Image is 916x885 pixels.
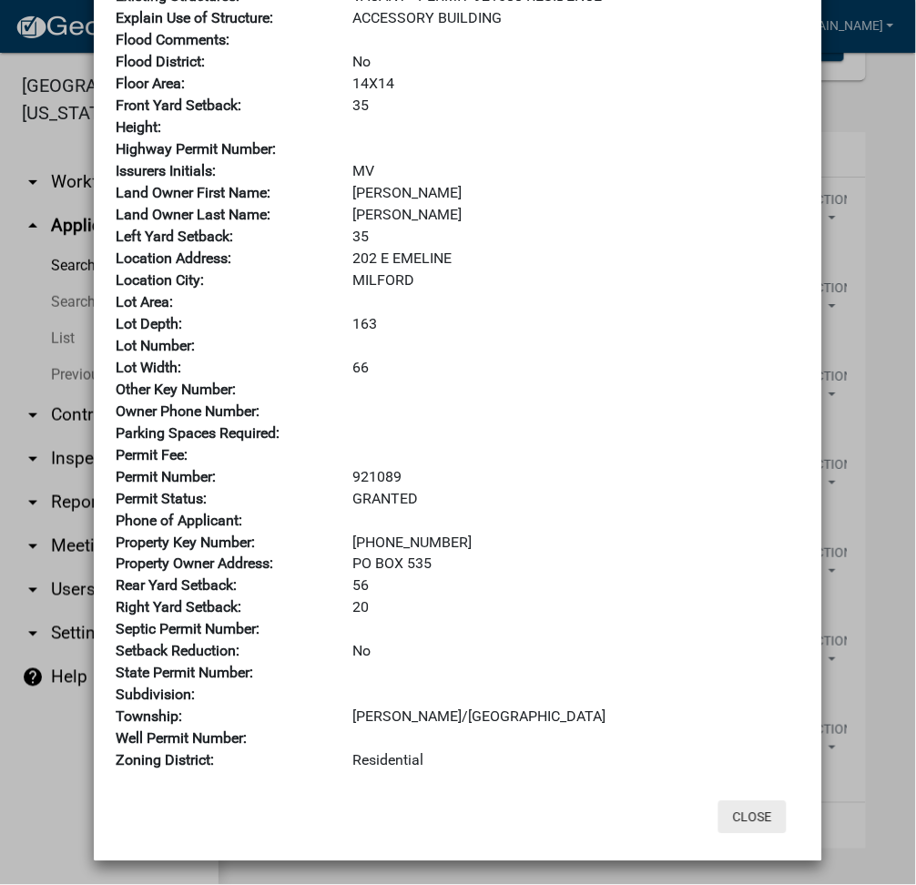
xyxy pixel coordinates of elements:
div: 921089 [340,466,814,488]
div: [PERSON_NAME] [340,204,814,226]
div: MV [340,160,814,182]
div: 14X14 [340,73,814,95]
b: Township: [116,708,182,726]
b: Permit Number: [116,468,216,485]
div: 35 [340,95,814,117]
div: 202 E EMELINE [340,248,814,270]
b: Flood District: [116,53,205,70]
b: Location Address: [116,249,231,267]
div: [PERSON_NAME] [340,182,814,204]
b: Issurers Initials: [116,162,216,179]
b: Parking Spaces Required: [116,424,280,442]
div: 66 [340,357,814,379]
div: No [340,641,814,663]
div: 35 [340,226,814,248]
div: Residential [340,750,814,772]
b: Location City: [116,271,204,289]
b: Permit Status: [116,490,207,507]
div: 163 [340,313,814,335]
div: 20 [340,597,814,619]
div: No [340,51,814,73]
b: Explain Use of Structure: [116,9,273,26]
button: Close [718,801,787,834]
div: GRANTED [340,488,814,510]
b: Right Yard Setback: [116,599,241,616]
b: Other Key Number: [116,381,236,398]
b: Septic Permit Number: [116,621,260,638]
div: [PERSON_NAME]/[GEOGRAPHIC_DATA] [340,707,814,728]
div: 56 [340,575,814,597]
b: Flood Comments: [116,31,229,48]
b: Floor Area: [116,75,185,92]
b: Rear Yard Setback: [116,577,237,595]
b: Owner Phone Number: [116,402,260,420]
b: Land Owner Last Name: [116,206,270,223]
b: Left Yard Setback: [116,228,233,245]
div: PO BOX 535 [340,554,814,575]
b: Setback Reduction: [116,643,239,660]
div: MILFORD [340,270,814,291]
b: Zoning District: [116,752,214,769]
div: [PHONE_NUMBER] [340,532,814,554]
b: Height: [116,118,161,136]
b: Well Permit Number: [116,730,247,748]
b: Front Yard Setback: [116,97,241,114]
b: Subdivision: [116,687,195,704]
b: Lot Width: [116,359,181,376]
div: ACCESSORY BUILDING [340,7,814,29]
b: Land Owner First Name: [116,184,270,201]
b: Lot Depth: [116,315,182,332]
b: Property Owner Address: [116,555,273,573]
b: State Permit Number: [116,665,253,682]
b: Lot Number: [116,337,195,354]
b: Lot Area: [116,293,173,310]
b: Permit Fee: [116,446,188,463]
b: Phone of Applicant: [116,512,242,529]
b: Property Key Number: [116,534,255,551]
b: Highway Permit Number: [116,140,276,158]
